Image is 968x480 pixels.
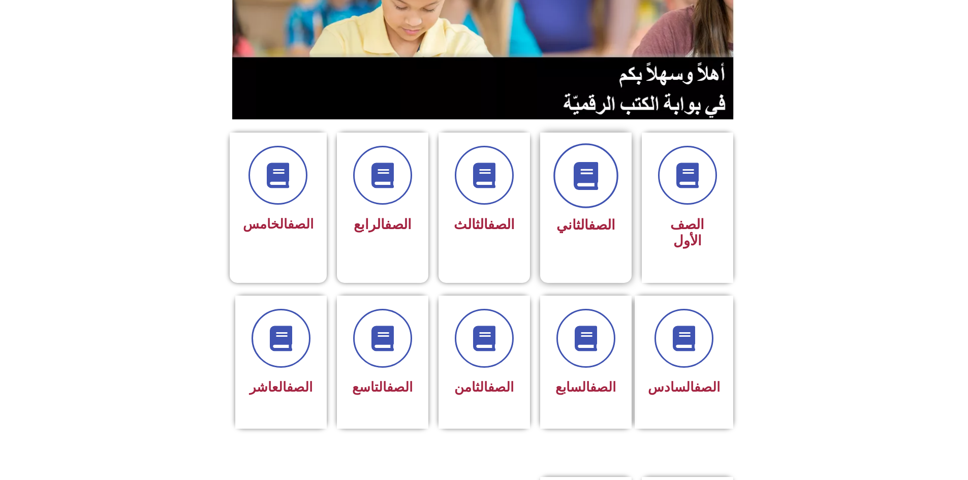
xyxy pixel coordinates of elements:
a: الصف [488,379,514,395]
a: الصف [488,216,515,233]
span: الرابع [354,216,412,233]
a: الصف [590,379,616,395]
a: الصف [385,216,412,233]
span: الثامن [454,379,514,395]
a: الصف [387,379,413,395]
a: الصف [694,379,720,395]
span: الثالث [454,216,515,233]
span: السابع [555,379,616,395]
span: العاشر [249,379,313,395]
span: السادس [648,379,720,395]
span: الصف الأول [670,216,704,249]
span: الخامس [243,216,314,232]
span: الثاني [556,217,615,233]
a: الصف [588,217,615,233]
a: الصف [288,216,314,232]
span: التاسع [352,379,413,395]
a: الصف [287,379,313,395]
